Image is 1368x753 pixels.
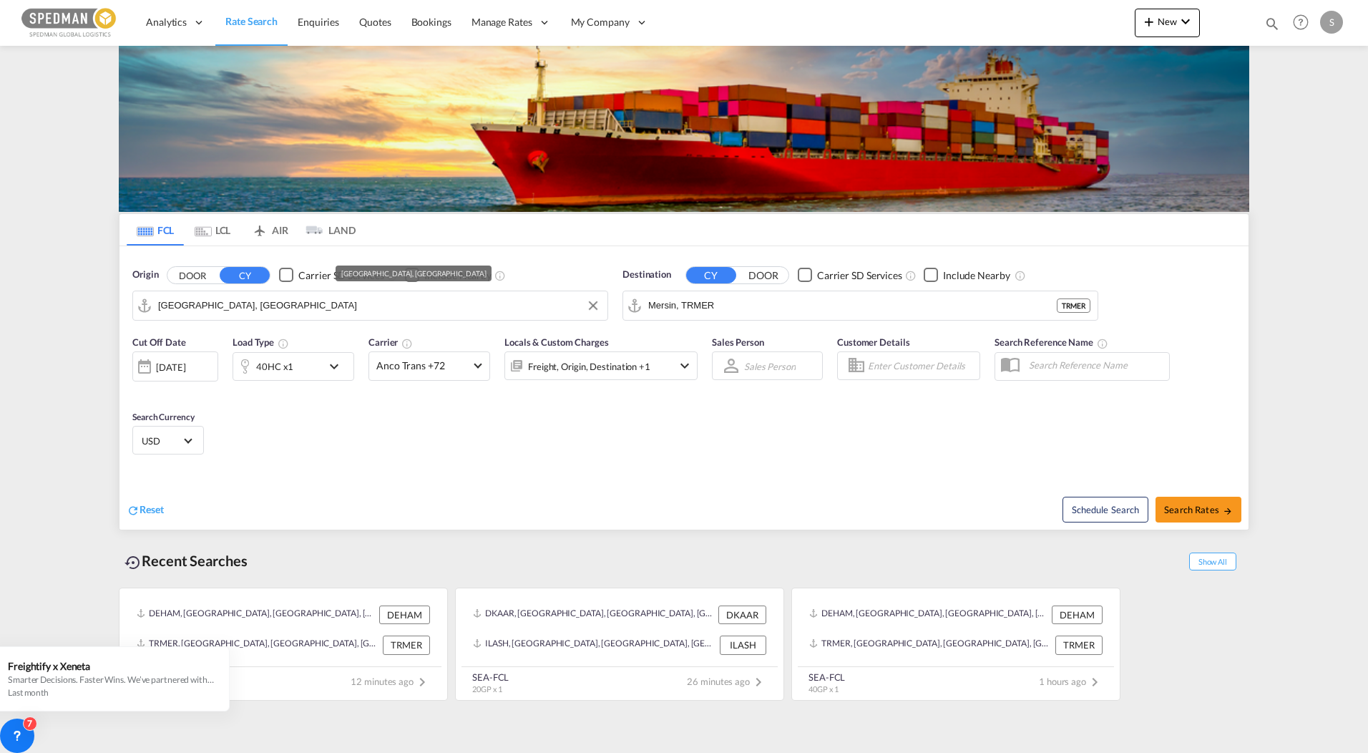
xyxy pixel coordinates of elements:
[220,267,270,283] button: CY
[455,588,784,701] recent-search-card: DKAAR, [GEOGRAPHIC_DATA], [GEOGRAPHIC_DATA], [GEOGRAPHIC_DATA], [GEOGRAPHIC_DATA] DKAARILASH, [GE...
[809,606,1048,624] div: DEHAM, Hamburg, Germany, Western Europe, Europe
[298,214,356,246] md-tab-item: LAND
[473,636,716,654] div: ILASH, Ashdod, Israel, Levante, Middle East
[124,554,142,571] md-icon: icon-backup-restore
[132,351,218,382] div: [DATE]
[1039,676,1103,687] span: 1 hours ago
[943,268,1010,283] div: Include Nearby
[351,676,431,687] span: 12 minutes ago
[251,222,268,233] md-icon: icon-airplane
[167,267,218,283] button: DOOR
[1022,354,1169,376] input: Search Reference Name
[368,336,413,348] span: Carrier
[119,545,253,577] div: Recent Searches
[132,268,158,282] span: Origin
[750,674,767,691] md-icon: icon-chevron-right
[623,291,1098,320] md-input-container: Mersin, TRMER
[1062,497,1148,523] button: Note: By default Schedule search will only considerorigin ports, destination ports and cut off da...
[127,214,356,246] md-pagination-wrapper: Use the left and right arrow keys to navigate between tabs
[127,214,184,246] md-tab-item: FCL
[1052,606,1103,624] div: DEHAM
[1320,11,1343,34] div: S
[1177,13,1194,30] md-icon: icon-chevron-down
[1189,553,1236,570] span: Show All
[383,636,430,654] div: TRMER
[127,504,140,517] md-icon: icon-refresh
[648,295,1057,316] input: Search by Port
[376,359,469,373] span: Anco Trans +72
[472,15,532,29] span: Manage Rates
[791,588,1120,701] recent-search-card: DEHAM, [GEOGRAPHIC_DATA], [GEOGRAPHIC_DATA], [GEOGRAPHIC_DATA], [GEOGRAPHIC_DATA] DEHAMTRMER, [GE...
[571,15,630,29] span: My Company
[718,606,766,624] div: DKAAR
[184,214,241,246] md-tab-item: LCL
[622,268,671,282] span: Destination
[837,336,909,348] span: Customer Details
[225,15,278,27] span: Rate Search
[676,357,693,374] md-icon: icon-chevron-down
[712,336,764,348] span: Sales Person
[473,606,715,624] div: DKAAR, Aarhus, Denmark, Northern Europe, Europe
[233,352,354,381] div: 40HC x1icon-chevron-down
[127,502,164,518] div: icon-refreshReset
[995,336,1108,348] span: Search Reference Name
[472,684,502,694] span: 20GP x 1
[241,214,298,246] md-tab-item: AIR
[809,636,1052,654] div: TRMER, Mersin, Türkiye, South West Asia, Asia Pacific
[504,336,609,348] span: Locals & Custom Charges
[298,16,339,28] span: Enquiries
[1140,16,1194,27] span: New
[401,338,413,349] md-icon: The selected Trucker/Carrierwill be displayed in the rate results If the rates are from another f...
[132,380,143,399] md-datepicker: Select
[1264,16,1280,37] div: icon-magnify
[119,246,1249,530] div: Origin DOOR CY Checkbox No InkUnchecked: Search for CY (Container Yard) services for all selected...
[504,351,698,380] div: Freight Origin Destination Factory Stuffingicon-chevron-down
[256,356,293,376] div: 40HC x1
[808,671,845,684] div: SEA-FCL
[1289,10,1313,34] span: Help
[411,16,451,28] span: Bookings
[1164,504,1233,515] span: Search Rates
[905,270,917,281] md-icon: Unchecked: Search for CY (Container Yard) services for all selected carriers.Checked : Search for...
[278,338,289,349] md-icon: icon-information-outline
[1015,270,1026,281] md-icon: Unchecked: Ignores neighbouring ports when fetching rates.Checked : Includes neighbouring ports w...
[1057,298,1090,313] div: TRMER
[132,412,195,422] span: Search Currency
[379,606,430,624] div: DEHAM
[528,356,650,376] div: Freight Origin Destination Factory Stuffing
[817,268,902,283] div: Carrier SD Services
[156,361,185,374] div: [DATE]
[1289,10,1320,36] div: Help
[359,16,391,28] span: Quotes
[582,295,604,316] button: Clear Input
[808,684,839,694] span: 40GP x 1
[137,606,376,624] div: DEHAM, Hamburg, Germany, Western Europe, Europe
[1264,16,1280,31] md-icon: icon-magnify
[1140,13,1158,30] md-icon: icon-plus 400-fg
[686,267,736,283] button: CY
[1086,674,1103,691] md-icon: icon-chevron-right
[341,266,486,281] div: [GEOGRAPHIC_DATA], [GEOGRAPHIC_DATA]
[414,674,431,691] md-icon: icon-chevron-right
[146,15,187,29] span: Analytics
[405,268,492,283] md-checkbox: Checkbox No Ink
[868,355,975,376] input: Enter Customer Details
[472,671,509,684] div: SEA-FCL
[132,336,186,348] span: Cut Off Date
[133,291,607,320] md-input-container: Hamburg, DEHAM
[279,268,383,283] md-checkbox: Checkbox No Ink
[1156,497,1241,523] button: Search Ratesicon-arrow-right
[720,636,766,654] div: ILASH
[743,356,797,376] md-select: Sales Person
[326,358,350,375] md-icon: icon-chevron-down
[798,268,902,283] md-checkbox: Checkbox No Ink
[687,676,767,687] span: 26 minutes ago
[142,434,182,447] span: USD
[298,268,383,283] div: Carrier SD Services
[924,268,1010,283] md-checkbox: Checkbox No Ink
[494,270,506,281] md-icon: Unchecked: Ignores neighbouring ports when fetching rates.Checked : Includes neighbouring ports w...
[1135,9,1200,37] button: icon-plus 400-fgNewicon-chevron-down
[137,636,379,654] div: TRMER, Mersin, Türkiye, South West Asia, Asia Pacific
[738,267,788,283] button: DOOR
